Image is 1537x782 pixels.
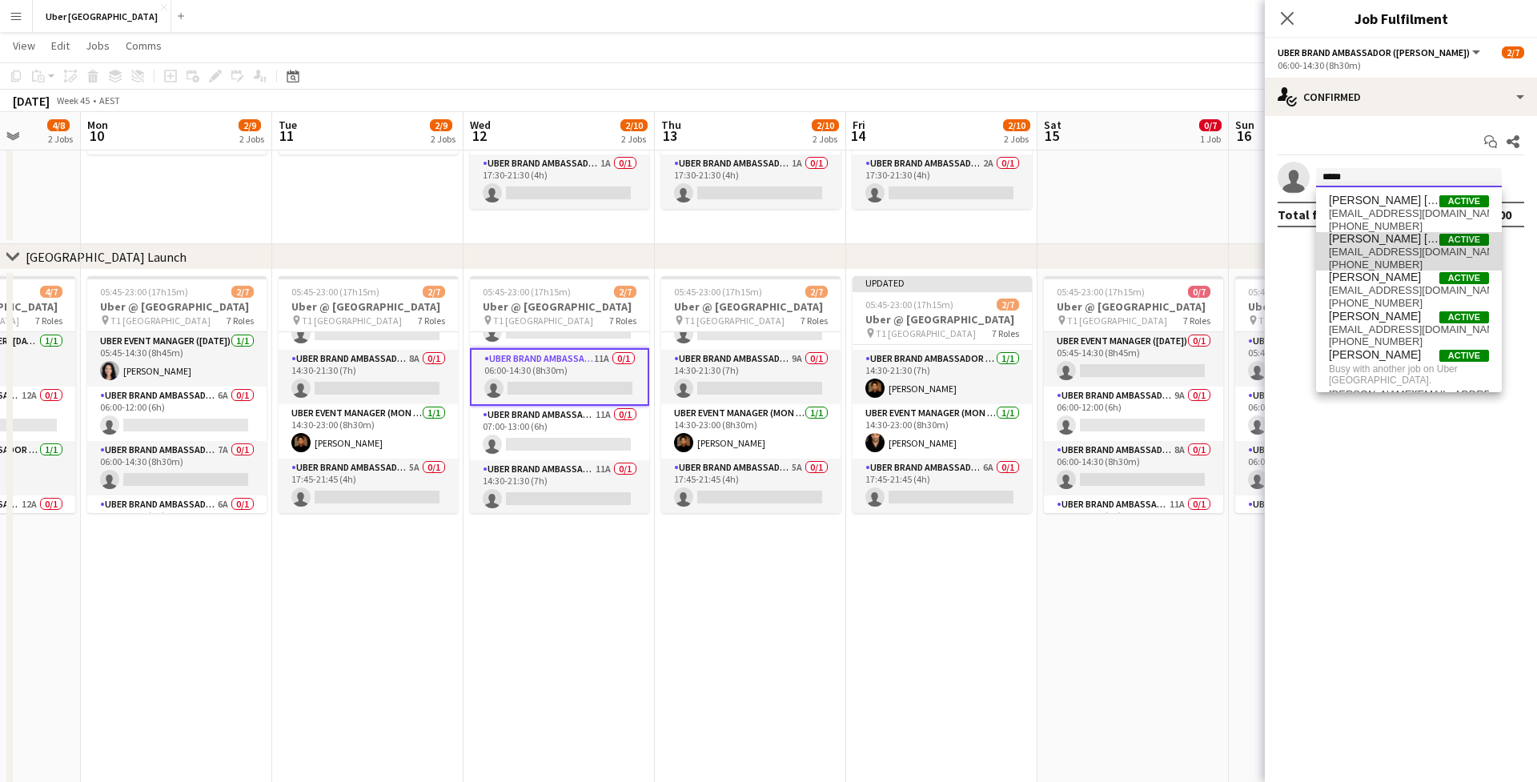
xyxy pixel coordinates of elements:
span: View [13,38,35,53]
button: Uber [GEOGRAPHIC_DATA] [33,1,171,32]
app-card-role: UBER Event Manager (Mon - Fri)1/114:30-23:00 (8h30m)[PERSON_NAME] [279,404,458,459]
span: 10 [85,126,108,145]
app-card-role: UBER Brand Ambassador ([DATE])13A0/106:00-12:00 (6h) [1235,387,1415,441]
span: 16 [1233,126,1254,145]
app-job-card: Updated05:45-23:00 (17h15m)2/7Uber @ [GEOGRAPHIC_DATA] T1 [GEOGRAPHIC_DATA]7 Roles UBER Brand Amb... [853,276,1032,513]
span: marianhihoangnguyen@gmail.com [1329,323,1489,336]
span: +61431808788 [1329,220,1489,233]
span: marithx@hotmail.com [1329,284,1489,297]
app-card-role: UBER Brand Ambassador ([DATE])9A0/106:00-12:00 (6h) [1044,387,1223,441]
span: Maria Belen Chavez Vargas [1329,194,1439,207]
h3: Uber @ [GEOGRAPHIC_DATA] [1235,299,1415,314]
h3: Uber @ [GEOGRAPHIC_DATA] [853,312,1032,327]
div: 05:45-23:00 (17h15m)2/7Uber @ [GEOGRAPHIC_DATA] T1 [GEOGRAPHIC_DATA]7 Roles[PERSON_NAME]UBER Bran... [470,276,649,513]
span: +610421620529 [1329,297,1489,310]
app-card-role: UBER Brand Ambassador ([PERSON_NAME])5A0/117:45-21:45 (4h) [279,459,458,513]
div: 2 Jobs [431,133,455,145]
span: 05:45-23:00 (17h15m) [483,286,571,298]
span: T1 [GEOGRAPHIC_DATA] [1258,315,1358,327]
h3: Uber @ [GEOGRAPHIC_DATA] [1044,299,1223,314]
span: 2/7 [805,286,828,298]
app-card-role: UBER Brand Ambassador ([PERSON_NAME])7A0/106:00-14:30 (8h30m) [87,441,267,495]
span: Edit [51,38,70,53]
app-card-role: UBER Brand Ambassador ([PERSON_NAME])8A0/114:30-21:30 (7h) [279,350,458,404]
app-card-role: UBER Brand Ambassador ([PERSON_NAME])5A0/117:45-21:45 (4h) [661,459,841,513]
div: 2 Jobs [813,133,838,145]
div: 05:45-23:00 (17h15m)2/7Uber @ [GEOGRAPHIC_DATA] T1 [GEOGRAPHIC_DATA]7 RolesUBER Event Manager ([D... [87,276,267,513]
span: 2/10 [1003,119,1030,131]
app-card-role: UBER Brand Ambassador ([PERSON_NAME])6A0/117:45-21:45 (4h) [853,459,1032,513]
span: +61434983956 [1329,335,1489,348]
span: Thu [661,118,681,132]
span: 2/7 [423,286,445,298]
span: 12 [468,126,491,145]
span: Mon [87,118,108,132]
span: 2/7 [231,286,254,298]
span: 11 [276,126,297,145]
span: Sun [1235,118,1254,132]
app-job-card: 05:45-23:00 (17h15m)0/7Uber @ [GEOGRAPHIC_DATA] T1 [GEOGRAPHIC_DATA]7 RolesUBER Event Manager ([D... [1235,276,1415,513]
h3: Uber @ [GEOGRAPHIC_DATA] [470,299,649,314]
app-card-role: UBER Brand Ambassador ([PERSON_NAME])1A0/117:30-21:30 (4h) [470,154,649,209]
span: 05:45-23:00 (17h15m) [100,286,188,298]
div: 06:00-14:30 (8h30m) [1278,59,1524,71]
app-card-role: UBER Brand Ambassador ([PERSON_NAME])11A0/107:00-13:00 (6h) [470,406,649,460]
app-card-role: UBER Brand Ambassador ([PERSON_NAME])9A0/114:30-21:30 (7h) [661,350,841,404]
app-card-role: UBER Brand Ambassador ([DATE])11A0/107:00-13:00 (6h) [1044,495,1223,550]
span: 4/8 [47,119,70,131]
div: 2 Jobs [48,133,73,145]
a: Comms [119,35,168,56]
app-job-card: 05:45-23:00 (17h15m)2/7Uber @ [GEOGRAPHIC_DATA] T1 [GEOGRAPHIC_DATA]7 Roles UBER Brand Ambassador... [279,276,458,513]
span: Active [1439,234,1489,246]
h3: Uber @ [GEOGRAPHIC_DATA] [87,299,267,314]
span: 0/7 [1199,119,1222,131]
span: Wed [470,118,491,132]
div: 1 Job [1200,133,1221,145]
span: Tue [279,118,297,132]
app-card-role: UBER Brand Ambassador ([PERSON_NAME])11A0/114:30-21:30 (7h) [470,460,649,515]
span: T1 [GEOGRAPHIC_DATA] [110,315,211,327]
app-card-role: UBER Brand Ambassador ([DATE])8A0/106:00-14:30 (8h30m) [1044,441,1223,495]
span: 2/10 [812,119,839,131]
span: 7 Roles [227,315,254,327]
span: T1 [GEOGRAPHIC_DATA] [1067,315,1167,327]
span: 7 Roles [1183,315,1210,327]
a: Edit [45,35,76,56]
a: Jobs [79,35,116,56]
app-card-role: UBER Event Manager (Mon - Fri)1/114:30-23:00 (8h30m)[PERSON_NAME] [853,404,1032,459]
span: 2/7 [997,299,1019,311]
span: mbcv.94@gmail.com [1329,207,1489,220]
app-card-role: UBER Brand Ambassador ([DATE])14A0/107:00-13:00 (6h) [1235,495,1415,550]
h3: Uber @ [GEOGRAPHIC_DATA] [279,299,458,314]
span: Maria Eduarda Da Mata Monteiro [1329,232,1439,246]
app-job-card: 05:45-23:00 (17h15m)2/7Uber @ [GEOGRAPHIC_DATA] T1 [GEOGRAPHIC_DATA]7 Roles UBER Brand Ambassador... [661,276,841,513]
div: AEST [99,94,120,106]
app-card-role: UBER Brand Ambassador ([DATE])14A0/106:00-14:30 (8h30m) [1235,441,1415,495]
span: Week 45 [53,94,93,106]
span: m.ranford@gmail.com [1329,388,1489,401]
span: 05:45-23:00 (17h15m) [865,299,953,311]
span: Active [1439,311,1489,323]
span: UBER Brand Ambassador (Mon - Fri) [1278,46,1470,58]
span: 4/7 [40,286,62,298]
h3: Uber @ [GEOGRAPHIC_DATA] [661,299,841,314]
span: Busy with another job on Uber [GEOGRAPHIC_DATA]. [1329,362,1489,388]
app-card-role: UBER Brand Ambassador ([PERSON_NAME])1A0/117:30-21:30 (4h) [661,154,841,209]
span: 2/7 [1502,46,1524,58]
span: Active [1439,350,1489,362]
h3: Job Fulfilment [1265,8,1537,29]
app-card-role: UBER Event Manager (Mon - Fri)1/114:30-23:00 (8h30m)[PERSON_NAME] [661,404,841,459]
span: T1 [GEOGRAPHIC_DATA] [302,315,402,327]
span: Comms [126,38,162,53]
app-job-card: 05:45-23:00 (17h15m)0/7Uber @ [GEOGRAPHIC_DATA] T1 [GEOGRAPHIC_DATA]7 RolesUBER Event Manager ([D... [1044,276,1223,513]
div: 2 Jobs [621,133,647,145]
span: Mariane Lupi Vicentini [1329,271,1421,284]
span: 13 [659,126,681,145]
span: 05:45-23:00 (17h15m) [674,286,762,298]
span: 2/9 [239,119,261,131]
span: Active [1439,195,1489,207]
span: 05:45-23:00 (17h15m) [291,286,379,298]
button: UBER Brand Ambassador ([PERSON_NAME]) [1278,46,1483,58]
